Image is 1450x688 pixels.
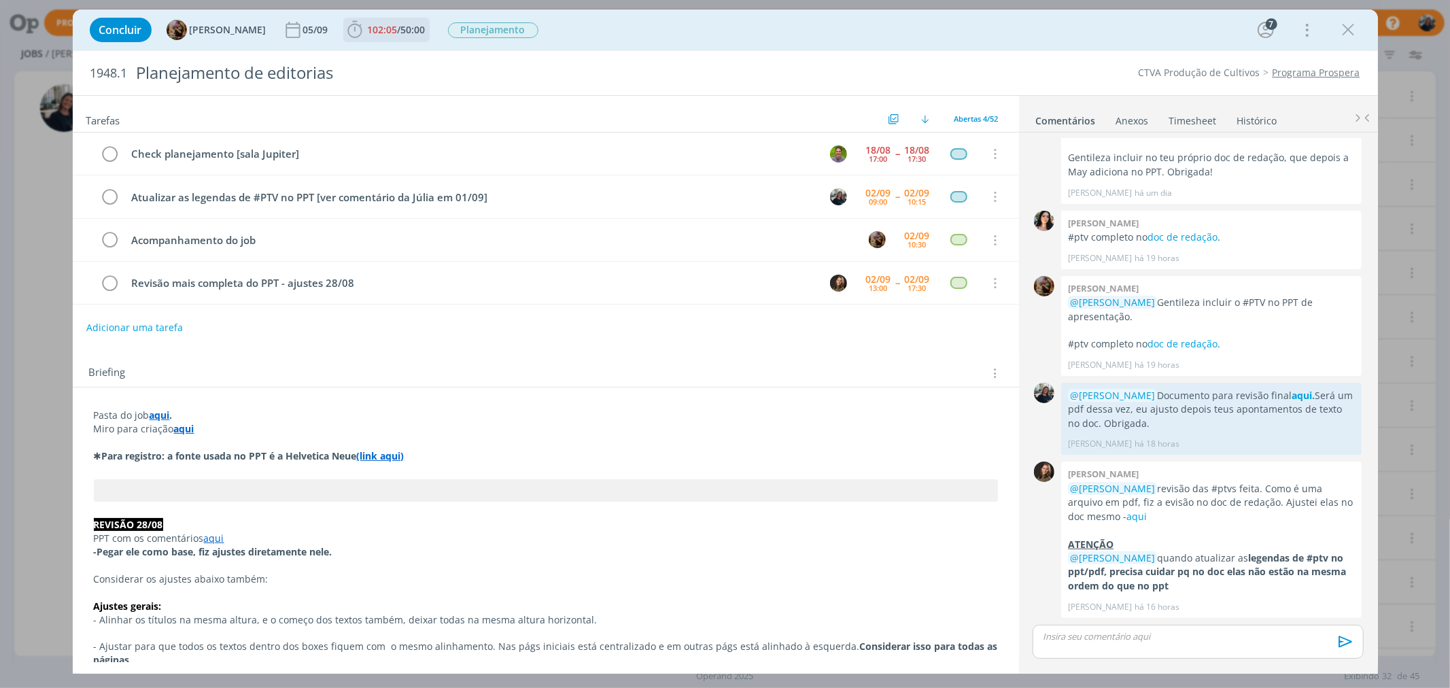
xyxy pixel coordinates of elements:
[86,315,184,340] button: Adicionar uma tarefa
[896,192,900,201] span: --
[1070,389,1155,402] span: @[PERSON_NAME]
[896,149,900,158] span: --
[921,115,929,123] img: arrow-down.svg
[94,409,998,422] p: Pasta do job
[1135,601,1179,613] span: há 16 horas
[1068,438,1132,450] p: [PERSON_NAME]
[1135,252,1179,264] span: há 19 horas
[368,23,398,36] span: 102:05
[1068,187,1132,199] p: [PERSON_NAME]
[829,186,849,207] button: M
[1035,108,1097,128] a: Comentários
[908,198,927,205] div: 10:15
[1116,114,1149,128] div: Anexos
[126,275,818,292] div: Revisão mais completa do PPT - ajustes 28/08
[1135,359,1179,371] span: há 19 horas
[94,532,998,545] p: PPT com os comentários
[1068,252,1132,264] p: [PERSON_NAME]
[174,422,194,435] a: aqui
[830,275,847,292] img: J
[94,613,998,627] p: - Alinhar os títulos na mesma altura, e o começo dos textos também, deixar todas na mesma altura ...
[1070,482,1155,495] span: @[PERSON_NAME]
[126,189,818,206] div: Atualizar as legendas de #PTV no PPT [ver comentário da Júlia em 01/09]
[1068,337,1355,351] p: #ptv completo no .
[869,231,886,248] img: A
[1068,282,1139,294] b: [PERSON_NAME]
[1034,276,1054,296] img: A
[1068,230,1355,244] p: #ptv completo no .
[167,20,266,40] button: A[PERSON_NAME]
[896,278,900,288] span: --
[1070,551,1155,564] span: @[PERSON_NAME]
[204,532,224,545] a: aqui
[867,230,888,250] button: A
[398,23,401,36] span: /
[190,25,266,35] span: [PERSON_NAME]
[866,188,891,198] div: 02/09
[99,24,142,35] span: Concluir
[1068,482,1355,523] p: revisão das #ptvs feita. Como é uma arquivo em pdf, fiz a evisão no doc de redação. Ajustei elas ...
[94,545,332,558] strong: -Pegar ele como base, fiz ajustes diretamente nele.
[1135,438,1179,450] span: há 18 horas
[73,10,1378,674] div: dialog
[1070,296,1155,309] span: @[PERSON_NAME]
[908,155,927,162] div: 17:30
[150,409,170,422] a: aqui
[1034,383,1054,403] img: M
[830,145,847,162] img: T
[89,364,126,382] span: Briefing
[170,409,173,422] strong: .
[829,143,849,164] button: T
[908,284,927,292] div: 17:30
[1292,389,1315,402] a: aqui.
[94,600,162,613] strong: Ajustes gerais:
[1147,337,1218,350] a: doc de redação
[869,155,888,162] div: 17:00
[448,22,538,38] span: Planejamento
[94,640,1001,666] strong: Considerar isso para todas as páginas
[1273,66,1360,79] a: Programa Prospera
[102,449,357,462] strong: Para registro: a fonte usada no PPT é a Helvetica Neue
[357,449,404,462] a: (link aqui)
[1135,187,1172,199] span: há um dia
[1068,389,1355,430] p: Documento para revisão final Será um pdf dessa vez, eu ajusto depois teus apontamentos de texto n...
[1068,359,1132,371] p: [PERSON_NAME]
[1266,18,1277,30] div: 7
[908,241,927,248] div: 10:30
[866,145,891,155] div: 18/08
[126,145,818,162] div: Check planejamento [sala Jupiter]
[447,22,539,39] button: Planejamento
[94,640,998,667] p: - Ajustar para que todos os textos dentro dos boxes fiquem com o mesmo alinhamento. Nas págs inic...
[954,114,999,124] span: Abertas 4/52
[1034,462,1054,482] img: J
[90,18,152,42] button: Concluir
[86,111,120,127] span: Tarefas
[866,275,891,284] div: 02/09
[1068,296,1355,324] p: Gentileza incluir o #PTV no PPT de apresentação.
[1068,551,1346,592] strong: legendas de #ptv no ppt/pdf, precisa cuidar pq no doc elas não estão na mesma ordem do que no ppt
[1068,217,1139,229] b: [PERSON_NAME]
[1068,601,1132,613] p: [PERSON_NAME]
[905,188,930,198] div: 02/09
[1255,19,1277,41] button: 7
[1139,66,1260,79] a: CTVA Produção de Cultivos
[905,231,930,241] div: 02/09
[1068,468,1139,480] b: [PERSON_NAME]
[1068,538,1114,551] u: ATENÇÃO
[869,284,888,292] div: 13:00
[1126,510,1147,523] a: aqui
[126,232,857,249] div: Acompanhamento do job
[94,449,998,463] p: ✱
[905,275,930,284] div: 02/09
[94,518,163,531] strong: REVISÃO 28/08
[1068,151,1355,179] p: Gentileza incluir no teu próprio doc de redação, que depois a May adiciona no PPT. Obrigada!
[303,25,331,35] div: 05/09
[167,20,187,40] img: A
[401,23,426,36] span: 50:00
[1034,211,1054,231] img: T
[344,19,429,41] button: 102:05/50:00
